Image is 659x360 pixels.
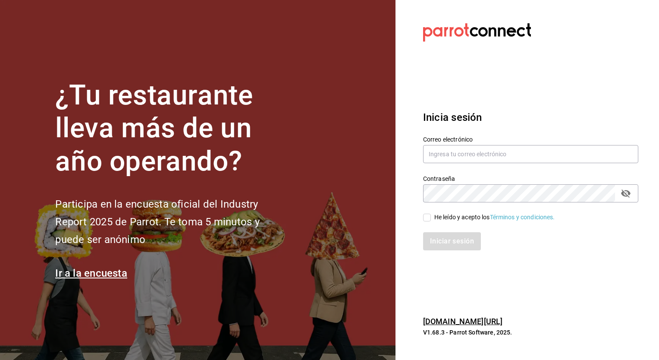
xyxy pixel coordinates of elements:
a: Ir a la encuesta [55,267,127,279]
label: Contraseña [423,175,638,181]
a: Términos y condiciones. [490,214,555,221]
button: passwordField [618,186,633,201]
p: V1.68.3 - Parrot Software, 2025. [423,328,638,337]
div: He leído y acepto los [434,213,555,222]
a: [DOMAIN_NAME][URL] [423,317,502,326]
h1: ¿Tu restaurante lleva más de un año operando? [55,79,288,178]
label: Correo electrónico [423,136,638,142]
h3: Inicia sesión [423,110,638,125]
h2: Participa en la encuesta oficial del Industry Report 2025 de Parrot. Te toma 5 minutos y puede se... [55,196,288,248]
input: Ingresa tu correo electrónico [423,145,638,163]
